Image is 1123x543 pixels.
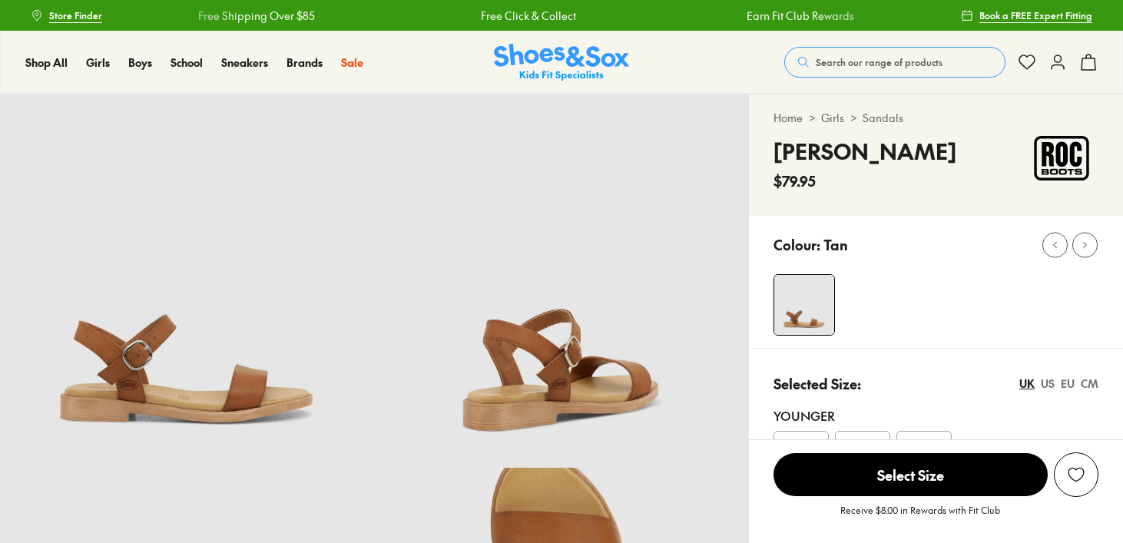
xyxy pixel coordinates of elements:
span: Sneakers [221,55,268,70]
span: Select Size [774,453,1048,496]
div: EU [1061,376,1075,392]
span: Book a FREE Expert Fitting [979,8,1092,22]
p: Selected Size: [774,373,861,394]
p: Receive $8.00 in Rewards with Fit Club [840,503,1000,531]
a: Sale [341,55,363,71]
a: Sneakers [221,55,268,71]
a: Girls [821,110,844,126]
span: Store Finder [49,8,102,22]
a: Sandals [863,110,903,126]
a: Store Finder [31,2,102,29]
span: Brands [287,55,323,70]
p: Colour: [774,234,820,255]
a: Free Shipping Over $85 [196,8,313,24]
a: Free Click & Collect [479,8,574,24]
a: Book a FREE Expert Fitting [961,2,1092,29]
div: Younger [774,406,1098,425]
span: Sale [341,55,363,70]
a: Home [774,110,803,126]
a: Boys [128,55,152,71]
img: 5-112101_1 [374,94,748,468]
img: Vendor logo [1025,135,1098,181]
div: CM [1081,376,1098,392]
button: Add to Wishlist [1054,452,1098,497]
span: $79.95 [774,171,816,191]
span: Shop All [25,55,68,70]
a: Shop All [25,55,68,71]
span: School [171,55,203,70]
div: UK [1019,376,1035,392]
span: Search our range of products [816,55,942,69]
img: 4-112100_1 [774,275,834,335]
a: School [171,55,203,71]
a: Earn Fit Club Rewards [744,8,852,24]
a: Girls [86,55,110,71]
span: Boys [128,55,152,70]
img: SNS_Logo_Responsive.svg [494,44,629,81]
p: Tan [823,234,848,255]
h4: [PERSON_NAME] [774,135,956,167]
a: Brands [287,55,323,71]
button: Search our range of products [784,47,1005,78]
button: Select Size [774,452,1048,497]
div: > > [774,110,1098,126]
div: US [1041,376,1055,392]
span: Girls [86,55,110,70]
a: Shoes & Sox [494,44,629,81]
